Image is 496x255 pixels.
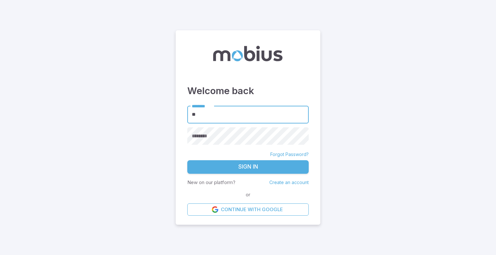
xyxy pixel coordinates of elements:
[187,203,309,216] a: Continue with Google
[270,151,309,158] a: Forgot Password?
[269,180,309,185] a: Create an account
[187,179,235,186] p: New on our platform?
[244,191,252,198] span: or
[187,84,309,98] h3: Welcome back
[187,160,309,174] button: Sign In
